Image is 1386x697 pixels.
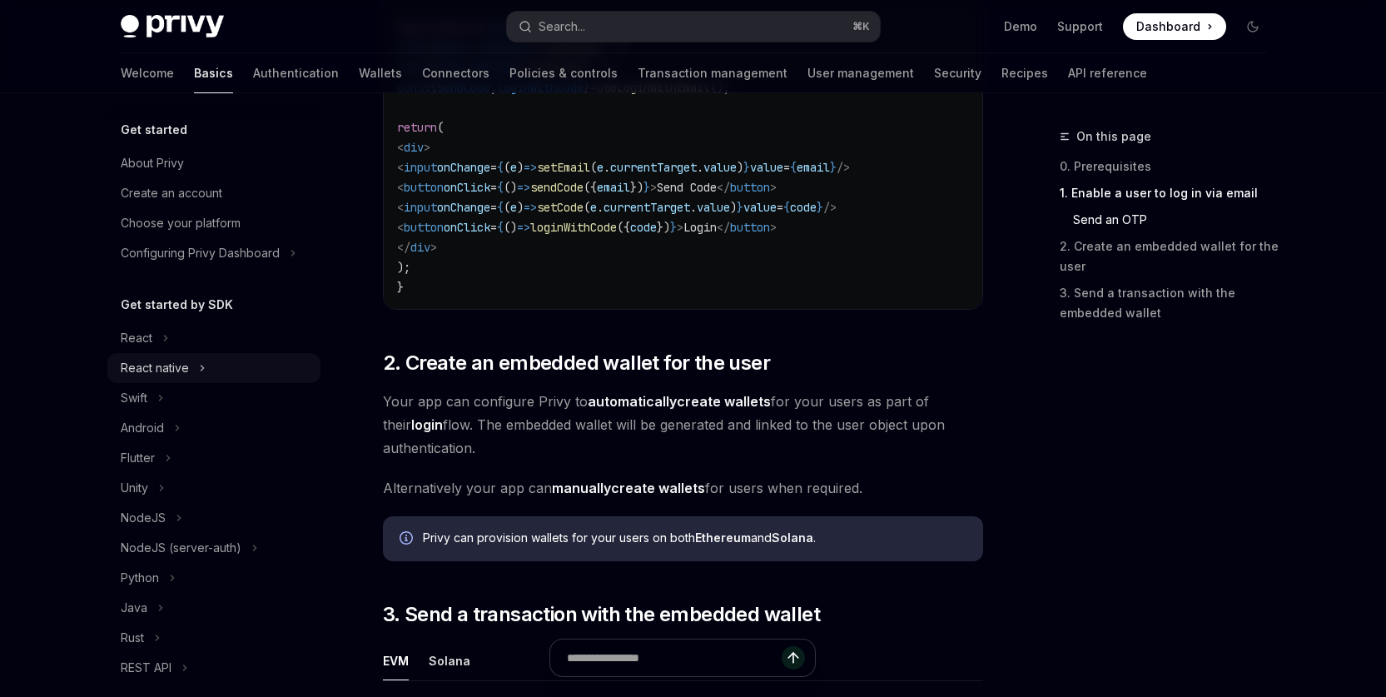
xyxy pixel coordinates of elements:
[1004,18,1037,35] a: Demo
[743,200,777,215] span: value
[107,443,320,473] button: Toggle Flutter section
[530,180,584,195] span: sendCode
[107,383,320,413] button: Toggle Swift section
[790,200,817,215] span: code
[777,200,783,215] span: =
[597,180,630,195] span: email
[497,180,504,195] span: {
[510,160,517,175] span: e
[697,200,730,215] span: value
[504,180,517,195] span: ()
[683,220,717,235] span: Login
[524,160,537,175] span: =>
[770,220,777,235] span: >
[630,180,643,195] span: })
[507,12,880,42] button: Open search
[497,200,504,215] span: {
[121,388,147,408] div: Swift
[597,160,604,175] span: e
[397,160,404,175] span: <
[397,220,404,235] span: <
[397,140,404,155] span: <
[934,53,981,93] a: Security
[617,220,630,235] span: ({
[817,200,823,215] span: }
[121,53,174,93] a: Welcome
[837,160,850,175] span: />
[588,393,677,410] strong: automatically
[121,598,147,618] div: Java
[657,180,717,195] span: Send Code
[1123,13,1226,40] a: Dashboard
[121,183,222,203] div: Create an account
[422,53,489,93] a: Connectors
[1060,180,1279,207] a: 1. Enable a user to log in via email
[517,220,530,235] span: =>
[638,53,787,93] a: Transaction management
[404,220,444,235] span: button
[107,653,320,683] button: Toggle REST API section
[1076,127,1151,147] span: On this page
[253,53,339,93] a: Authentication
[588,393,771,411] a: automaticallycreate wallets
[717,180,730,195] span: </
[107,503,320,533] button: Toggle NodeJS section
[524,200,537,215] span: =>
[400,531,416,548] svg: Info
[411,416,443,433] strong: login
[1001,53,1048,93] a: Recipes
[783,200,790,215] span: {
[590,160,597,175] span: (
[509,53,618,93] a: Policies & controls
[650,180,657,195] span: >
[121,213,241,233] div: Choose your platform
[107,533,320,563] button: Toggle NodeJS (server-auth) section
[790,160,797,175] span: {
[539,17,585,37] div: Search...
[397,280,404,295] span: }
[194,53,233,93] a: Basics
[510,200,517,215] span: e
[121,508,166,528] div: NodeJS
[107,593,320,623] button: Toggle Java section
[121,658,171,678] div: REST API
[552,480,705,497] a: manuallycreate wallets
[1068,53,1147,93] a: API reference
[743,160,750,175] span: }
[359,53,402,93] a: Wallets
[107,353,320,383] button: Toggle React native section
[383,476,983,500] span: Alternatively your app can for users when required.
[383,350,770,376] span: 2. Create an embedded wallet for the user
[490,220,497,235] span: =
[397,120,437,135] span: return
[107,413,320,443] button: Toggle Android section
[444,180,490,195] span: onClick
[737,160,743,175] span: )
[121,628,144,648] div: Rust
[604,160,610,175] span: .
[797,160,830,175] span: email
[1060,207,1279,233] a: Send an OTP
[597,200,604,215] span: .
[1060,280,1279,326] a: 3. Send a transaction with the embedded wallet
[677,220,683,235] span: >
[552,480,611,496] strong: manually
[423,530,966,548] div: Privy can provision wallets for your users on both and .
[107,473,320,503] button: Toggle Unity section
[397,200,404,215] span: <
[490,180,497,195] span: =
[823,200,837,215] span: />
[517,200,524,215] span: )
[107,563,320,593] button: Toggle Python section
[782,646,805,670] button: Send message
[121,153,184,173] div: About Privy
[121,358,189,378] div: React native
[497,220,504,235] span: {
[490,200,497,215] span: =
[697,160,703,175] span: .
[107,148,320,178] a: About Privy
[567,640,782,676] input: Ask a question...
[107,323,320,353] button: Toggle React section
[107,208,320,238] a: Choose your platform
[107,623,320,653] button: Toggle Rust section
